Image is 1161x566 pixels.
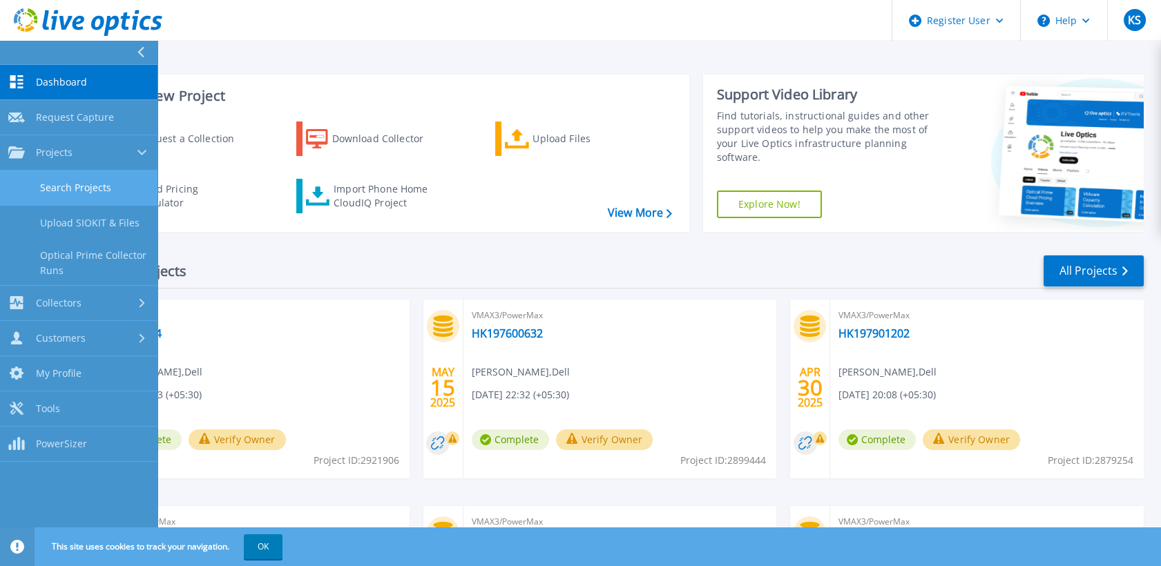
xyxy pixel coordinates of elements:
span: [DATE] 22:32 (+05:30) [472,387,569,402]
span: Request Capture [36,111,114,124]
button: Verify Owner [923,429,1020,450]
span: VMAX3/PowerMax [472,514,769,529]
h3: Start a New Project [98,88,671,104]
span: Optical Prime [104,308,401,323]
span: VMAX3/PowerMax [838,308,1135,323]
a: Request a Collection [98,121,252,156]
div: Import Phone Home CloudIQ Project [334,182,441,210]
span: Dashboard [36,76,87,88]
a: W-6XS0Z64 [104,326,162,340]
div: Find tutorials, instructional guides and other support videos to help you make the most of your L... [717,109,940,164]
a: Cloud Pricing Calculator [98,179,252,213]
span: Project ID: 2899444 [680,453,766,468]
a: Explore Now! [717,191,822,218]
span: 30 [798,382,823,393]
a: View More [608,206,672,219]
div: APR 2025 [797,362,823,413]
span: Project ID: 2879254 [1048,453,1133,468]
span: Project ID: 2921906 [314,453,399,468]
span: KS [1128,14,1141,26]
span: [PERSON_NAME] , Dell [838,364,937,380]
a: HK197600632 [472,326,543,340]
div: Download Collector [332,125,443,153]
span: [DATE] 20:08 (+05:30) [838,387,936,402]
span: Tools [36,402,60,415]
span: PowerSizer [36,438,87,450]
a: HK197901202 [838,326,910,340]
button: Verify Owner [189,429,286,450]
div: Support Video Library [717,86,940,104]
button: Verify Owner [556,429,653,450]
span: Complete [472,429,549,450]
div: Upload Files [532,125,643,153]
span: My Profile [36,367,81,380]
button: OK [244,534,282,559]
span: This site uses cookies to track your navigation. [38,534,282,559]
span: VMAX3/PowerMax [472,308,769,323]
span: Collectors [36,297,81,309]
div: MAY 2025 [430,362,456,413]
div: Request a Collection [137,125,248,153]
a: Upload Files [495,121,649,156]
span: Projects [36,146,73,159]
a: All Projects [1044,255,1144,286]
span: VMAX3/PowerMax [104,514,401,529]
span: Customers [36,332,86,344]
a: Download Collector [296,121,450,156]
span: Complete [838,429,916,450]
span: VMAX3/PowerMax [838,514,1135,529]
span: 15 [430,382,455,393]
div: Cloud Pricing Calculator [135,182,246,210]
span: [PERSON_NAME] , Dell [472,364,570,380]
